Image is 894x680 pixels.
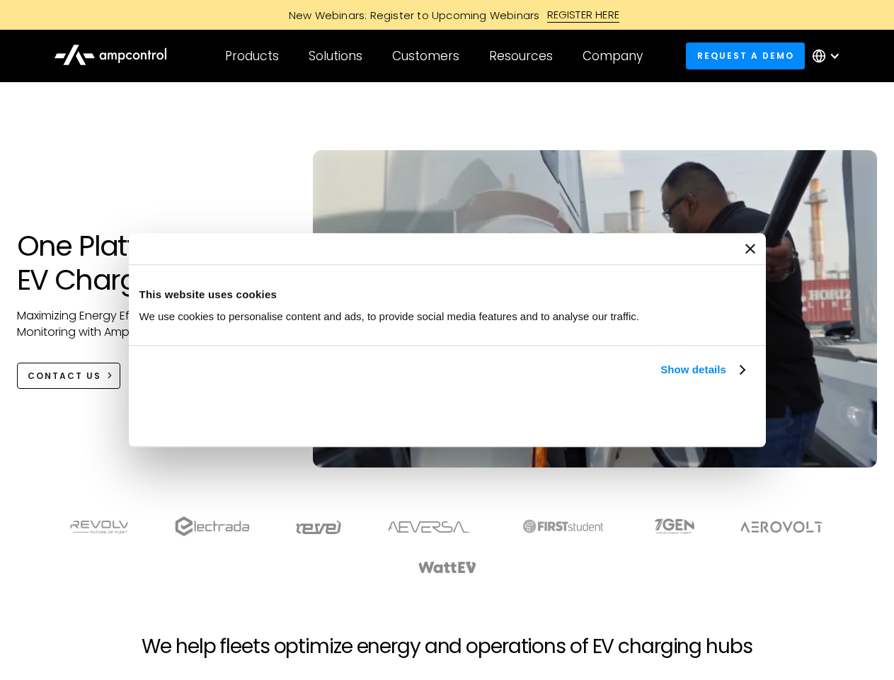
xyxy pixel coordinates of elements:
div: Products [225,48,279,64]
div: Company [583,48,643,64]
button: Okay [546,395,750,436]
img: Aerovolt Logo [740,521,824,533]
h2: We help fleets optimize energy and operations of EV charging hubs [142,635,752,659]
p: Maximizing Energy Efficiency, Uptime, and 24/7 Monitoring with Ampcontrol Solutions [17,308,285,340]
div: Solutions [309,48,362,64]
h1: One Platform for EV Charging Hubs [17,229,285,297]
a: New Webinars: Register to Upcoming WebinarsREGISTER HERE [129,7,766,23]
img: electrada logo [175,516,249,536]
div: This website uses cookies [139,286,755,303]
button: Close banner [745,244,755,254]
div: Resources [489,48,553,64]
div: CONTACT US [28,370,101,382]
img: WattEV logo [418,562,477,573]
div: REGISTER HERE [547,7,620,23]
a: Request a demo [686,42,805,69]
div: Customers [392,48,459,64]
a: Show details [660,361,744,378]
div: New Webinars: Register to Upcoming Webinars [275,8,547,23]
span: We use cookies to personalise content and ads, to provide social media features and to analyse ou... [139,310,640,322]
a: CONTACT US [17,363,121,389]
